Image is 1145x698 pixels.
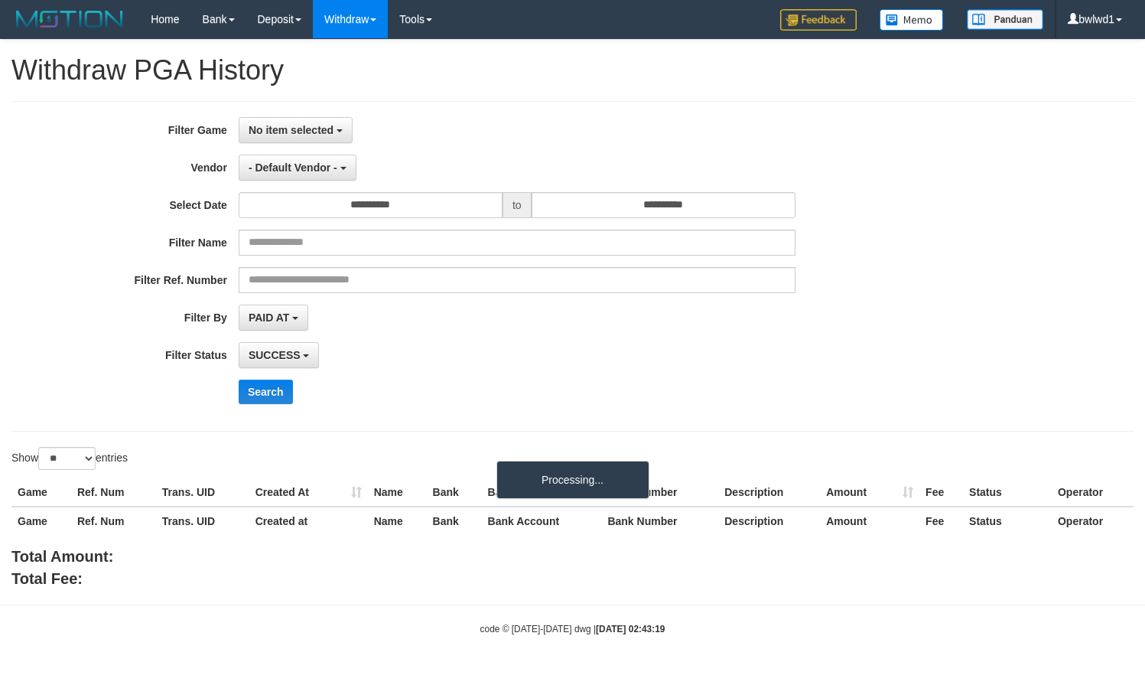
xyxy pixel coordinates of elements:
th: Trans. UID [156,478,249,507]
button: Search [239,380,293,404]
select: Showentries [38,447,96,470]
b: Total Fee: [11,570,83,587]
button: SUCCESS [239,342,320,368]
th: Fee [919,478,963,507]
th: Status [963,507,1052,535]
img: MOTION_logo.png [11,8,128,31]
th: Ref. Num [71,507,156,535]
button: No item selected [239,117,353,143]
th: Bank Number [601,507,718,535]
th: Description [718,478,820,507]
label: Show entries [11,447,128,470]
button: - Default Vendor - [239,155,356,181]
th: Game [11,507,71,535]
th: Created at [249,507,368,535]
th: Fee [919,507,963,535]
th: Amount [820,507,919,535]
img: panduan.png [967,9,1043,30]
small: code © [DATE]-[DATE] dwg | [480,624,665,634]
span: No item selected [249,124,333,136]
span: to [503,192,532,218]
img: Button%20Memo.svg [880,9,944,31]
h1: Withdraw PGA History [11,55,1134,86]
span: - Default Vendor - [249,161,337,174]
th: Name [368,507,427,535]
th: Bank Account [482,507,602,535]
th: Amount [820,478,919,507]
button: PAID AT [239,305,308,331]
th: Bank [427,507,482,535]
th: Operator [1052,507,1134,535]
th: Bank Account [482,478,602,507]
th: Status [963,478,1052,507]
th: Description [718,507,820,535]
img: Feedback.jpg [780,9,857,31]
th: Bank [427,478,482,507]
th: Created At [249,478,368,507]
th: Operator [1052,478,1134,507]
b: Total Amount: [11,548,113,565]
span: SUCCESS [249,349,301,361]
th: Game [11,478,71,507]
th: Ref. Num [71,478,156,507]
div: Processing... [496,461,649,499]
th: Name [368,478,427,507]
strong: [DATE] 02:43:19 [596,624,665,634]
span: PAID AT [249,311,289,324]
th: Trans. UID [156,507,249,535]
th: Bank Number [601,478,718,507]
